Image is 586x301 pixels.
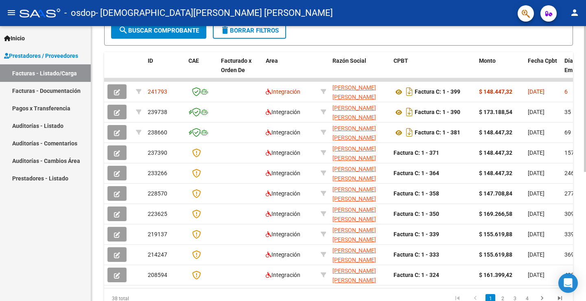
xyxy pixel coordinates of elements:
[394,149,439,156] strong: Factura C: 1 - 371
[332,57,366,64] span: Razón Social
[394,170,439,176] strong: Factura C: 1 - 364
[332,205,387,222] div: 27317248011
[479,272,512,278] strong: $ 161.399,42
[570,8,579,18] mat-icon: person
[479,170,512,176] strong: $ 148.447,32
[96,4,333,22] span: - [DEMOGRAPHIC_DATA][PERSON_NAME] [PERSON_NAME]
[564,211,574,217] span: 309
[332,207,376,222] span: [PERSON_NAME] [PERSON_NAME]
[479,251,512,258] strong: $ 155.619,88
[528,251,544,258] span: [DATE]
[394,272,439,278] strong: Factura C: 1 - 324
[329,52,390,88] datatable-header-cell: Razón Social
[564,109,571,115] span: 35
[479,149,512,156] strong: $ 148.447,32
[332,124,387,141] div: 27317248011
[266,170,300,176] span: Integración
[528,211,544,217] span: [DATE]
[266,211,300,217] span: Integración
[332,246,387,263] div: 27317248011
[148,170,167,176] span: 233266
[148,231,167,237] span: 219137
[148,149,167,156] span: 237390
[394,190,439,197] strong: Factura C: 1 - 358
[332,165,387,182] div: 27317248011
[528,149,544,156] span: [DATE]
[564,272,574,278] span: 400
[404,85,415,98] i: Descargar documento
[148,251,167,258] span: 214247
[4,34,25,43] span: Inicio
[332,268,376,283] span: [PERSON_NAME] [PERSON_NAME]
[564,251,574,258] span: 369
[390,52,476,88] datatable-header-cell: CPBT
[564,149,574,156] span: 157
[332,144,387,161] div: 27317248011
[479,88,512,95] strong: $ 148.447,32
[479,109,512,115] strong: $ 173.188,54
[528,170,544,176] span: [DATE]
[479,211,512,217] strong: $ 169.266,58
[332,84,376,100] span: [PERSON_NAME] [PERSON_NAME]
[144,52,185,88] datatable-header-cell: ID
[558,273,578,293] div: Open Intercom Messenger
[221,57,251,73] span: Facturado x Orden De
[185,52,218,88] datatable-header-cell: CAE
[332,186,376,202] span: [PERSON_NAME] [PERSON_NAME]
[148,129,167,136] span: 238660
[564,231,574,237] span: 339
[528,190,544,197] span: [DATE]
[479,190,512,197] strong: $ 147.708,84
[404,126,415,139] i: Descargar documento
[479,57,496,64] span: Monto
[266,272,300,278] span: Integración
[64,4,96,22] span: - osdop
[218,52,262,88] datatable-header-cell: Facturado x Orden De
[266,190,300,197] span: Integración
[148,211,167,217] span: 223625
[266,129,300,136] span: Integración
[564,170,574,176] span: 246
[7,8,16,18] mat-icon: menu
[262,52,317,88] datatable-header-cell: Area
[118,25,128,35] mat-icon: search
[220,25,230,35] mat-icon: delete
[4,51,78,60] span: Prestadores / Proveedores
[332,166,376,182] span: [PERSON_NAME] [PERSON_NAME]
[528,109,544,115] span: [DATE]
[528,272,544,278] span: [DATE]
[266,149,300,156] span: Integración
[266,57,278,64] span: Area
[479,129,512,136] strong: $ 148.447,32
[528,88,544,95] span: [DATE]
[394,231,439,237] strong: Factura C: 1 - 339
[220,27,279,34] span: Borrar Filtros
[148,272,167,278] span: 208594
[404,105,415,119] i: Descargar documento
[213,22,286,39] button: Borrar Filtros
[564,129,571,136] span: 69
[111,22,206,39] button: Buscar Comprobante
[564,88,568,95] span: 6
[148,88,167,95] span: 241793
[188,57,199,64] span: CAE
[394,251,439,258] strong: Factura C: 1 - 333
[525,52,561,88] datatable-header-cell: Fecha Cpbt
[394,57,408,64] span: CPBT
[148,109,167,115] span: 239738
[148,190,167,197] span: 228570
[528,231,544,237] span: [DATE]
[332,105,376,121] span: [PERSON_NAME] [PERSON_NAME]
[266,109,300,115] span: Integración
[118,27,199,34] span: Buscar Comprobante
[479,231,512,237] strong: $ 155.619,88
[528,129,544,136] span: [DATE]
[332,226,387,243] div: 27317248011
[332,103,387,121] div: 27317248011
[332,185,387,202] div: 27317248011
[266,88,300,95] span: Integración
[415,109,460,116] strong: Factura C: 1 - 390
[148,57,153,64] span: ID
[332,227,376,243] span: [PERSON_NAME] [PERSON_NAME]
[528,57,557,64] span: Fecha Cpbt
